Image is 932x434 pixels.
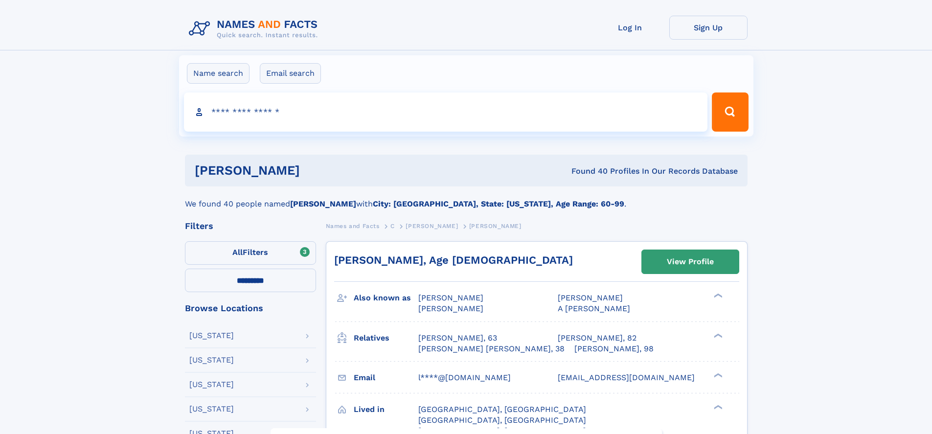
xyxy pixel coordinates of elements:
[373,199,624,208] b: City: [GEOGRAPHIC_DATA], State: [US_STATE], Age Range: 60-99
[406,220,458,232] a: [PERSON_NAME]
[326,220,380,232] a: Names and Facts
[185,186,748,210] div: We found 40 people named with .
[435,166,738,177] div: Found 40 Profiles In Our Records Database
[334,254,573,266] a: [PERSON_NAME], Age [DEMOGRAPHIC_DATA]
[711,293,723,299] div: ❯
[418,293,483,302] span: [PERSON_NAME]
[711,332,723,339] div: ❯
[184,92,708,132] input: search input
[232,248,243,257] span: All
[185,304,316,313] div: Browse Locations
[711,404,723,410] div: ❯
[418,405,586,414] span: [GEOGRAPHIC_DATA], [GEOGRAPHIC_DATA]
[574,343,654,354] a: [PERSON_NAME], 98
[189,356,234,364] div: [US_STATE]
[185,241,316,265] label: Filters
[390,223,395,229] span: C
[185,16,326,42] img: Logo Names and Facts
[354,290,418,306] h3: Also known as
[558,373,695,382] span: [EMAIL_ADDRESS][DOMAIN_NAME]
[558,293,623,302] span: [PERSON_NAME]
[260,63,321,84] label: Email search
[711,372,723,378] div: ❯
[418,415,586,425] span: [GEOGRAPHIC_DATA], [GEOGRAPHIC_DATA]
[418,304,483,313] span: [PERSON_NAME]
[558,304,630,313] span: A [PERSON_NAME]
[390,220,395,232] a: C
[354,401,418,418] h3: Lived in
[354,330,418,346] h3: Relatives
[290,199,356,208] b: [PERSON_NAME]
[187,63,250,84] label: Name search
[195,164,436,177] h1: [PERSON_NAME]
[558,333,636,343] a: [PERSON_NAME], 82
[189,381,234,388] div: [US_STATE]
[189,332,234,340] div: [US_STATE]
[669,16,748,40] a: Sign Up
[642,250,739,274] a: View Profile
[354,369,418,386] h3: Email
[591,16,669,40] a: Log In
[418,333,497,343] a: [PERSON_NAME], 63
[406,223,458,229] span: [PERSON_NAME]
[185,222,316,230] div: Filters
[469,223,522,229] span: [PERSON_NAME]
[712,92,748,132] button: Search Button
[667,251,714,273] div: View Profile
[418,343,565,354] a: [PERSON_NAME] [PERSON_NAME], 38
[189,405,234,413] div: [US_STATE]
